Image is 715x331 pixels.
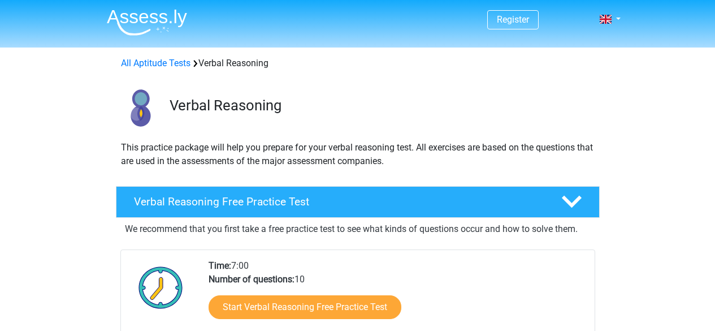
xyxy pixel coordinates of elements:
[132,259,189,316] img: Clock
[170,97,591,114] h3: Verbal Reasoning
[111,186,604,218] a: Verbal Reasoning Free Practice Test
[125,222,591,236] p: We recommend that you first take a free practice test to see what kinds of questions occur and ho...
[116,57,599,70] div: Verbal Reasoning
[116,84,164,132] img: verbal reasoning
[209,260,231,271] b: Time:
[134,195,543,208] h4: Verbal Reasoning Free Practice Test
[497,14,529,25] a: Register
[209,295,401,319] a: Start Verbal Reasoning Free Practice Test
[209,274,294,285] b: Number of questions:
[121,141,595,168] p: This practice package will help you prepare for your verbal reasoning test. All exercises are bas...
[121,58,190,68] a: All Aptitude Tests
[107,9,187,36] img: Assessly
